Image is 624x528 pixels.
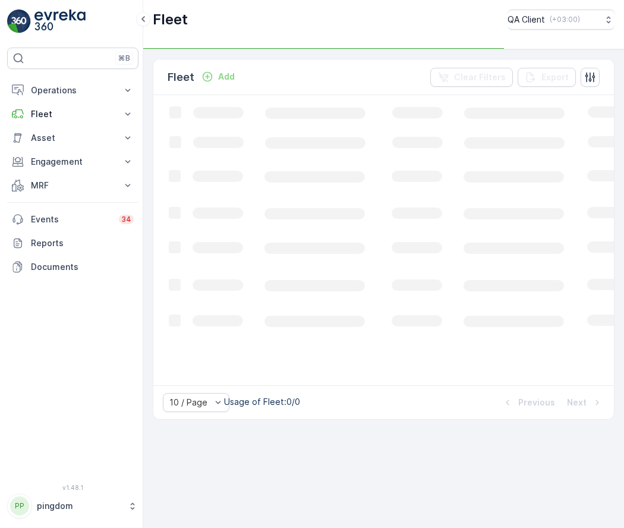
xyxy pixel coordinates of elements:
[118,54,130,63] p: ⌘B
[430,68,513,87] button: Clear Filters
[7,150,138,174] button: Engagement
[7,174,138,197] button: MRF
[218,71,235,83] p: Add
[31,84,115,96] p: Operations
[31,180,115,191] p: MRF
[566,395,604,410] button: Next
[31,261,134,273] p: Documents
[7,255,138,279] a: Documents
[7,494,138,518] button: PPpingdom
[31,108,115,120] p: Fleet
[7,78,138,102] button: Operations
[31,132,115,144] p: Asset
[7,102,138,126] button: Fleet
[31,156,115,168] p: Engagement
[7,10,31,33] img: logo
[567,397,587,408] p: Next
[168,69,194,86] p: Fleet
[34,10,86,33] img: logo_light-DOdMpM7g.png
[550,15,580,24] p: ( +03:00 )
[121,215,131,224] p: 34
[7,231,138,255] a: Reports
[224,396,300,408] p: Usage of Fleet : 0/0
[197,70,239,84] button: Add
[541,71,569,83] p: Export
[500,395,556,410] button: Previous
[10,496,29,516] div: PP
[454,71,506,83] p: Clear Filters
[508,10,614,30] button: QA Client(+03:00)
[7,126,138,150] button: Asset
[508,14,545,26] p: QA Client
[518,397,555,408] p: Previous
[31,213,112,225] p: Events
[153,10,188,29] p: Fleet
[7,208,138,231] a: Events34
[7,484,138,491] span: v 1.48.1
[31,237,134,249] p: Reports
[518,68,576,87] button: Export
[37,500,122,512] p: pingdom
